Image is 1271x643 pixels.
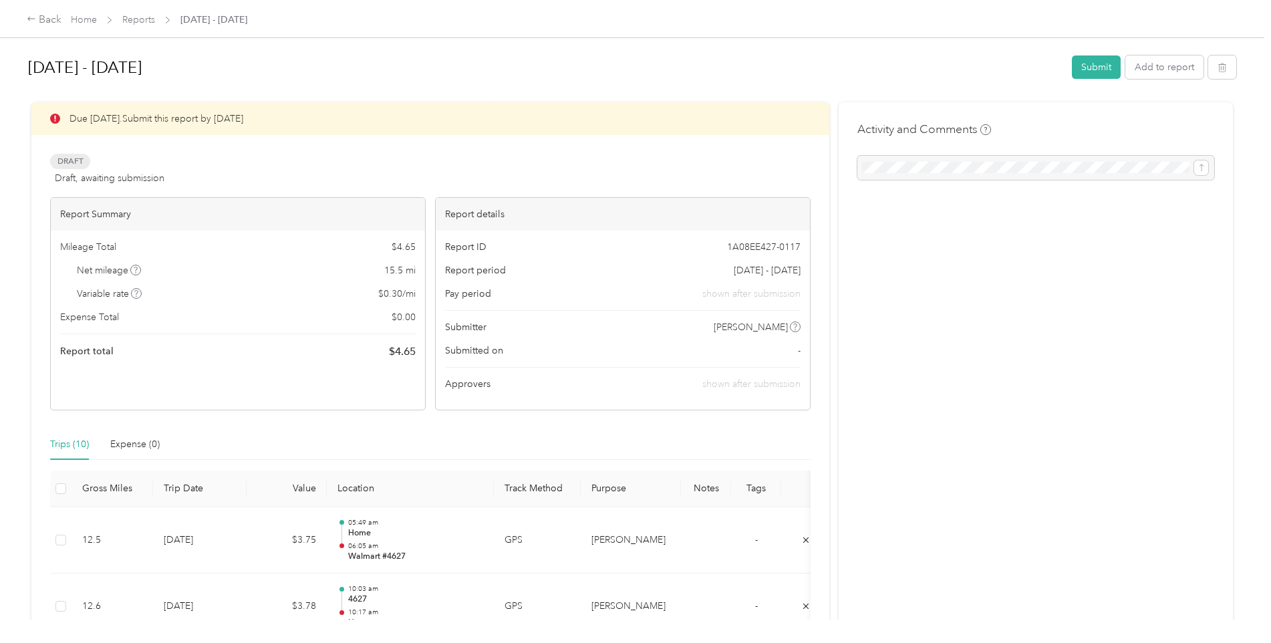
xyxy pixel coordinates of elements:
[581,507,681,574] td: Acosta
[348,594,483,606] p: 4627
[857,121,991,138] h4: Activity and Comments
[445,287,491,301] span: Pay period
[445,320,486,334] span: Submitter
[72,573,153,640] td: 12.6
[445,344,503,358] span: Submitted on
[55,171,164,185] span: Draft, awaiting submission
[392,310,416,324] span: $ 0.00
[384,263,416,277] span: 15.5 mi
[702,287,801,301] span: shown after submission
[247,573,327,640] td: $3.78
[153,471,247,507] th: Trip Date
[348,617,483,629] p: Home
[727,240,801,254] span: 1A08EE427-0117
[702,378,801,390] span: shown after submission
[714,320,788,334] span: [PERSON_NAME]
[51,198,425,231] div: Report Summary
[755,534,758,545] span: -
[153,573,247,640] td: [DATE]
[681,471,731,507] th: Notes
[110,437,160,452] div: Expense (0)
[581,573,681,640] td: Acosta
[494,471,581,507] th: Track Method
[77,263,142,277] span: Net mileage
[50,437,89,452] div: Trips (10)
[247,507,327,574] td: $3.75
[348,551,483,563] p: Walmart #4627
[28,51,1063,84] h1: Sep 16 - 30, 2025
[755,600,758,612] span: -
[180,13,247,27] span: [DATE] - [DATE]
[327,471,494,507] th: Location
[1072,55,1121,79] button: Submit
[348,541,483,551] p: 06:05 am
[27,12,61,28] div: Back
[60,310,119,324] span: Expense Total
[378,287,416,301] span: $ 0.30 / mi
[389,344,416,360] span: $ 4.65
[494,507,581,574] td: GPS
[348,518,483,527] p: 05:49 am
[734,263,801,277] span: [DATE] - [DATE]
[1196,568,1271,643] iframe: Everlance-gr Chat Button Frame
[72,471,153,507] th: Gross Miles
[348,584,483,594] p: 10:03 am
[581,471,681,507] th: Purpose
[153,507,247,574] td: [DATE]
[445,240,486,254] span: Report ID
[50,154,90,169] span: Draft
[731,471,781,507] th: Tags
[71,14,97,25] a: Home
[445,263,506,277] span: Report period
[392,240,416,254] span: $ 4.65
[348,608,483,617] p: 10:17 am
[445,377,490,391] span: Approvers
[72,507,153,574] td: 12.5
[247,471,327,507] th: Value
[60,344,114,358] span: Report total
[122,14,155,25] a: Reports
[348,527,483,539] p: Home
[77,287,142,301] span: Variable rate
[798,344,801,358] span: -
[60,240,116,254] span: Mileage Total
[1125,55,1204,79] button: Add to report
[494,573,581,640] td: GPS
[436,198,810,231] div: Report details
[31,102,829,135] div: Due [DATE]. Submit this report by [DATE]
